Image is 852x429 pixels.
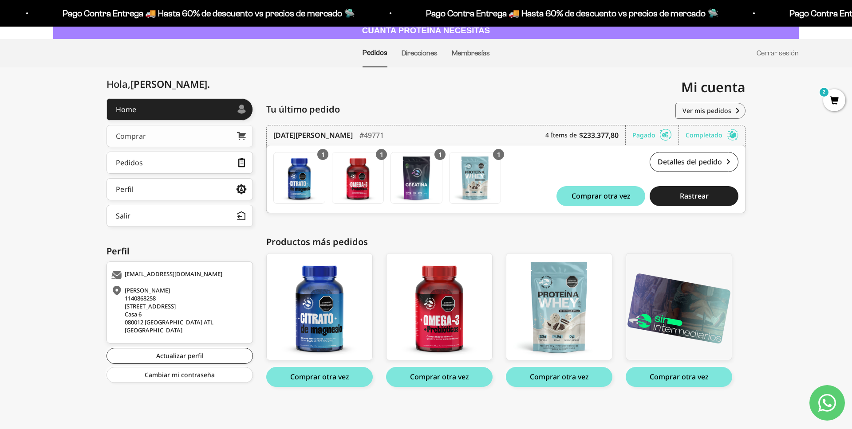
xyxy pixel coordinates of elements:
button: Comprar otra vez [626,367,732,387]
img: Translation missing: es.Creatina Monohidrato [391,152,442,203]
img: Translation missing: es.Gomas con Citrato de Magnesio [274,152,325,203]
a: Membresía Anual [626,253,732,360]
a: Creatina Monohidrato [390,152,442,204]
button: Comprar otra vez [506,367,612,387]
img: Translation missing: es.Gomas con Omega 3 DHA y Prebióticos [332,152,383,203]
img: whey-cc_2LBS_large.png [506,253,612,360]
div: 1 [493,149,504,160]
p: Pago Contra Entrega 🚚 Hasta 60% de descuento vs precios de mercado 🛸 [52,6,345,20]
a: Pedidos [106,152,253,174]
div: Completado [686,125,738,145]
a: 2 [823,96,845,106]
a: Proteína Whey - Cookies & Cream - Cookies & Cream / 2 libras (910g) [449,152,501,204]
div: Perfil [106,245,253,258]
img: Translation missing: es.Proteína Whey - Cookies & Cream - Cookies & Cream / 2 libras (910g) [450,152,501,203]
button: Salir [106,205,253,227]
span: [PERSON_NAME] [130,77,210,90]
a: Proteína Whey - Cookies & Cream - Cookies & Cream / 2 libras (910g) [506,253,612,360]
div: Productos más pedidos [266,235,745,249]
div: Pedidos [116,159,143,166]
span: Comprar otra vez [572,192,631,199]
span: . [207,77,210,90]
a: Comprar [106,125,253,147]
time: [DATE][PERSON_NAME] [273,130,353,140]
span: Rastrear [680,192,709,199]
img: omega_01_c26c395e-b6f4-4695-9fba-18d52ccce921_large.png [387,253,492,360]
a: Cambiar mi contraseña [106,367,253,383]
a: CUANTA PROTEÍNA NECESITAS [53,22,799,39]
div: 1 [434,149,446,160]
mark: 2 [819,87,829,97]
a: Gomas con Omega 3 DHA y Prebióticos [386,253,493,360]
div: [PERSON_NAME] 1140868258 [STREET_ADDRESS] Casa 6 080012 [GEOGRAPHIC_DATA] ATL [GEOGRAPHIC_DATA] [111,286,246,334]
div: 4 Ítems de [545,125,626,145]
a: Membresías [452,49,490,57]
a: Cerrar sesión [757,49,799,57]
span: Tu último pedido [266,103,340,116]
div: Comprar [116,133,146,140]
a: Pedidos [363,49,387,56]
strong: CUANTA PROTEÍNA NECESITAS [362,26,490,35]
div: Pagado [632,125,679,145]
b: $233.377,80 [579,130,619,140]
a: Actualizar perfil [106,348,253,364]
a: Perfil [106,178,253,200]
button: Comprar otra vez [556,186,645,206]
div: Salir [116,212,130,219]
div: #49771 [359,125,384,145]
a: Ver mis pedidos [675,103,745,119]
button: Rastrear [650,186,738,206]
div: Home [116,106,136,113]
img: b091a5be-4bb1-4136-881d-32454b4358fa_1_large.png [626,253,732,360]
a: Detalles del pedido [650,152,738,172]
a: Gomas con Citrato de Magnesio [273,152,325,204]
span: Mi cuenta [681,78,745,96]
div: Hola, [106,78,210,90]
img: magnesio_01_c0af4f48-07d4-4d86-8d00-70c4420cd282_large.png [267,253,372,360]
div: 1 [376,149,387,160]
a: Gomas con Omega 3 DHA y Prebióticos [332,152,384,204]
div: 1 [317,149,328,160]
p: Pago Contra Entrega 🚚 Hasta 60% de descuento vs precios de mercado 🛸 [416,6,708,20]
button: Comprar otra vez [386,367,493,387]
a: Direcciones [402,49,438,57]
div: [EMAIL_ADDRESS][DOMAIN_NAME] [111,271,246,280]
a: Home [106,98,253,121]
a: Gomas con Citrato de Magnesio [266,253,373,360]
div: Perfil [116,186,134,193]
button: Comprar otra vez [266,367,373,387]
